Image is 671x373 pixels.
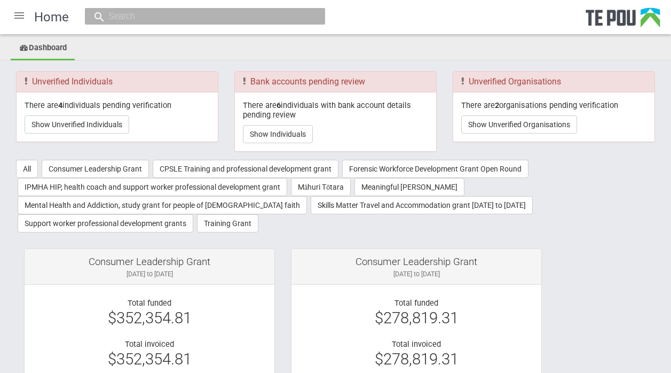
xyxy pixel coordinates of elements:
[461,100,646,110] p: There are organisations pending verification
[153,160,338,178] button: CPSLE Training and professional development grant
[299,339,533,349] div: Total invoiced
[25,115,129,134] button: Show Unverified Individuals
[25,100,210,110] p: There are individuals pending verification
[342,160,528,178] button: Forensic Workforce Development Grant Open Round
[311,196,533,214] button: Skills Matter Travel and Accommodation grant [DATE] to [DATE]
[33,313,266,323] div: $352,354.81
[18,214,193,232] button: Support worker professional development grants
[299,313,533,323] div: $278,819.31
[277,100,281,110] b: 6
[33,257,266,267] div: Consumer Leadership Grant
[299,298,533,308] div: Total funded
[197,214,258,232] button: Training Grant
[291,178,351,196] button: Māhuri Tōtara
[18,178,287,196] button: IPMHA HIP, health coach and support worker professional development grant
[11,37,75,60] a: Dashboard
[299,354,533,364] div: $278,819.31
[42,160,149,178] button: Consumer Leadership Grant
[33,354,266,364] div: $352,354.81
[354,178,464,196] button: Meaningful [PERSON_NAME]
[461,77,646,87] h3: Unverified Organisations
[25,77,210,87] h3: Unverified Individuals
[243,125,313,143] button: Show Individuals
[243,100,428,120] p: There are individuals with bank account details pending review
[33,269,266,279] div: [DATE] to [DATE]
[58,100,62,110] b: 4
[495,100,499,110] b: 2
[299,257,533,267] div: Consumer Leadership Grant
[461,115,577,134] button: Show Unverified Organisations
[106,11,294,22] input: Search
[16,160,38,178] button: All
[33,339,266,349] div: Total invoiced
[18,196,307,214] button: Mental Health and Addiction, study grant for people of [DEMOGRAPHIC_DATA] faith
[243,77,428,87] h3: Bank accounts pending review
[33,298,266,308] div: Total funded
[299,269,533,279] div: [DATE] to [DATE]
